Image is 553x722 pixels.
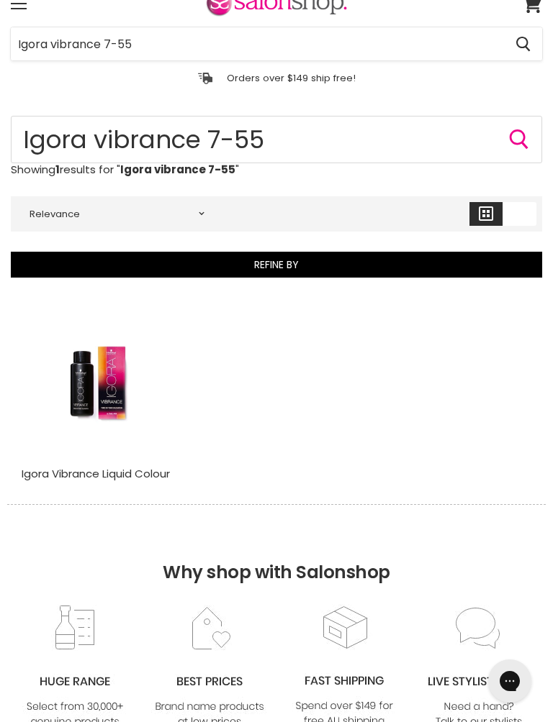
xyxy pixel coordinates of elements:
a: Igora Vibrance Liquid Colour [22,466,170,481]
button: Refine By [11,252,542,278]
a: Igora Vibrance Liquid Colour [22,309,172,459]
strong: 1 [55,162,60,177]
input: Search [11,116,542,163]
iframe: Gorgias live chat messenger [481,654,539,708]
button: Search [504,27,542,60]
strong: Igora vibrance 7-55 [120,162,235,177]
img: Igora Vibrance Liquid Colour [47,309,148,459]
p: Showing results for " " [11,163,542,175]
form: Product [10,27,543,61]
p: Orders over $149 ship free! [227,72,356,84]
h2: Why shop with Salonshop [7,504,546,604]
form: Product [11,116,542,163]
input: Search [11,27,504,60]
button: Search [508,128,531,151]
